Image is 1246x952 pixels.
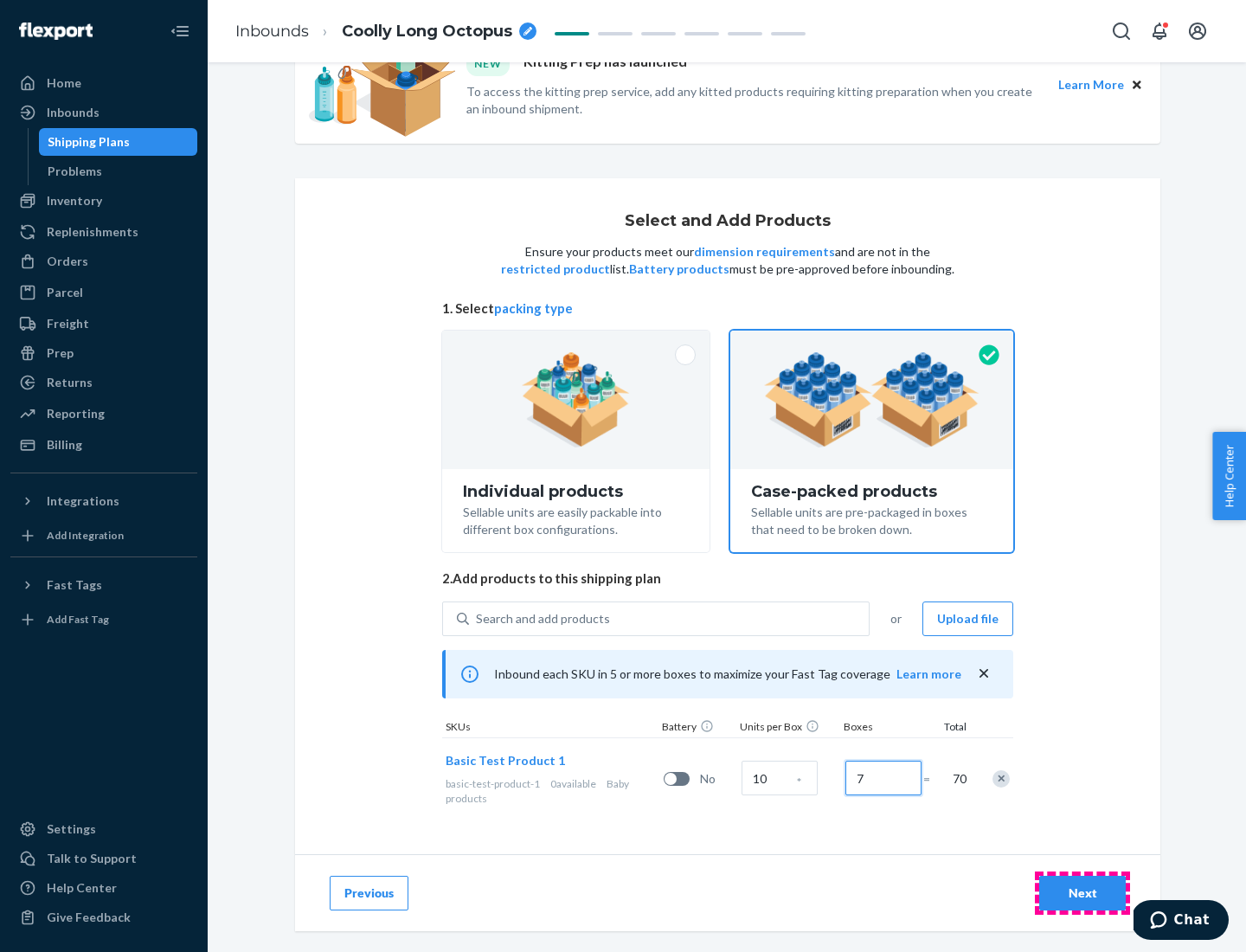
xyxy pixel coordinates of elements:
div: Next [1054,884,1111,902]
span: = [923,770,941,788]
a: Prep [10,339,197,367]
span: No [700,770,735,788]
div: Search and add products [476,610,610,627]
img: Flexport logo [19,23,93,40]
a: Billing [10,431,197,459]
button: Battery products [629,261,729,278]
iframe: Opens a widget where you can chat to one of our agents [1134,900,1229,943]
div: Give Feedback [47,909,131,926]
a: Parcel [10,279,197,306]
button: Give Feedback [10,904,197,931]
div: Integrations [47,492,119,510]
a: Add Fast Tag [10,606,197,634]
div: Fast Tags [47,576,102,594]
span: 0 available [550,777,596,790]
button: Open Search Box [1104,14,1139,48]
div: Sellable units are easily packable into different box configurations. [463,500,689,538]
a: Help Center [10,874,197,902]
div: Remove Item [992,770,1010,788]
span: 70 [949,770,967,788]
a: Freight [10,310,197,338]
button: dimension requirements [694,243,835,261]
img: case-pack.59cecea509d18c883b923b81aeac6d0b.png [764,352,979,447]
button: Learn More [1058,75,1124,94]
a: Inbounds [10,99,197,126]
div: SKUs [442,719,658,737]
button: Open account menu [1180,14,1215,48]
a: Home [10,69,197,97]
div: Shipping Plans [48,133,130,151]
a: Settings [10,815,197,843]
button: Talk to Support [10,845,197,872]
div: Billing [47,436,82,453]
div: Total [927,719,970,737]
div: Orders [47,253,88,270]
div: Freight [47,315,89,332]
div: Case-packed products [751,483,992,500]
p: Ensure your products meet our and are not in the list. must be pre-approved before inbounding. [499,243,956,278]
button: Next [1039,876,1126,910]
span: basic-test-product-1 [446,777,540,790]
div: Replenishments [47,223,138,241]
a: Orders [10,248,197,275]
span: Basic Test Product 1 [446,753,565,768]
div: Add Fast Tag [47,612,109,627]
p: To access the kitting prep service, add any kitted products requiring kitting preparation when yo... [466,83,1043,118]
div: Prep [47,344,74,362]
a: Returns [10,369,197,396]
button: Integrations [10,487,197,515]
a: Shipping Plans [39,128,198,156]
div: Battery [658,719,736,737]
button: Close [1127,75,1146,94]
div: Returns [47,374,93,391]
button: Basic Test Product 1 [446,752,565,769]
div: Home [47,74,81,92]
div: Parcel [47,284,83,301]
div: Add Integration [47,528,124,543]
a: Problems [39,158,198,185]
span: 1. Select [442,299,1013,318]
div: Reporting [47,405,105,422]
div: Inventory [47,192,102,209]
div: Units per Box [736,719,840,737]
span: 2. Add products to this shipping plan [442,569,1013,588]
span: or [890,610,902,627]
div: Boxes [840,719,927,737]
div: Individual products [463,483,689,500]
button: Learn more [896,666,961,683]
div: Inbounds [47,104,100,121]
input: Case Quantity [742,761,818,795]
div: Baby products [446,776,657,806]
span: Coolly Long Octopus [342,21,512,43]
img: individual-pack.facf35554cb0f1810c75b2bd6df2d64e.png [522,352,630,447]
div: NEW [466,52,510,75]
a: Inbounds [235,22,309,41]
div: Help Center [47,879,117,897]
div: Settings [47,820,96,838]
h1: Select and Add Products [625,213,831,230]
button: restricted product [501,261,610,278]
button: Open notifications [1142,14,1177,48]
a: Inventory [10,187,197,215]
a: Reporting [10,400,197,428]
button: Upload file [922,601,1013,636]
button: Help Center [1212,432,1246,520]
div: Sellable units are pre-packaged in boxes that need to be broken down. [751,500,992,538]
p: Kitting Prep has launched [523,52,687,75]
a: Replenishments [10,218,197,246]
input: Number of boxes [845,761,922,795]
ol: breadcrumbs [222,6,550,57]
div: Problems [48,163,102,180]
button: packing type [494,299,573,318]
button: Previous [330,876,408,910]
a: Add Integration [10,522,197,550]
div: Talk to Support [47,850,137,867]
div: Inbound each SKU in 5 or more boxes to maximize your Fast Tag coverage [442,650,1013,698]
button: Close Navigation [163,14,197,48]
button: close [975,665,992,683]
button: Fast Tags [10,571,197,599]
